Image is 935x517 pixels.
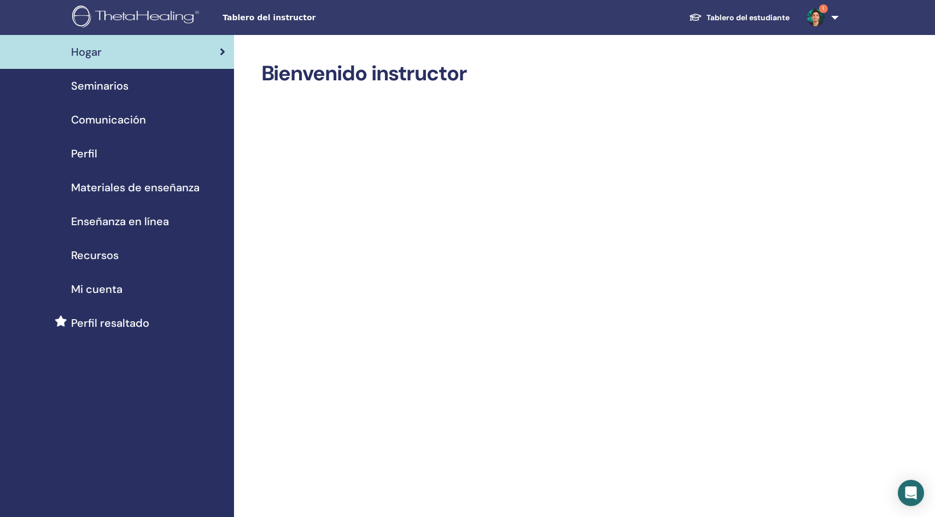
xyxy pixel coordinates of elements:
span: Hogar [71,44,102,60]
img: logo.png [72,5,203,30]
img: default.jpg [807,9,825,26]
span: Perfil [71,145,97,162]
span: Recursos [71,247,119,263]
span: 1 [819,4,828,13]
img: graduation-cap-white.svg [689,13,702,22]
h2: Bienvenido instructor [261,61,837,86]
span: Comunicación [71,111,146,128]
div: Open Intercom Messenger [898,480,924,506]
span: Perfil resaltado [71,315,149,331]
span: Materiales de enseñanza [71,179,200,196]
span: Seminarios [71,78,128,94]
span: Tablero del instructor [223,12,387,23]
span: Enseñanza en línea [71,213,169,230]
span: Mi cuenta [71,281,122,297]
a: Tablero del estudiante [680,8,798,28]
